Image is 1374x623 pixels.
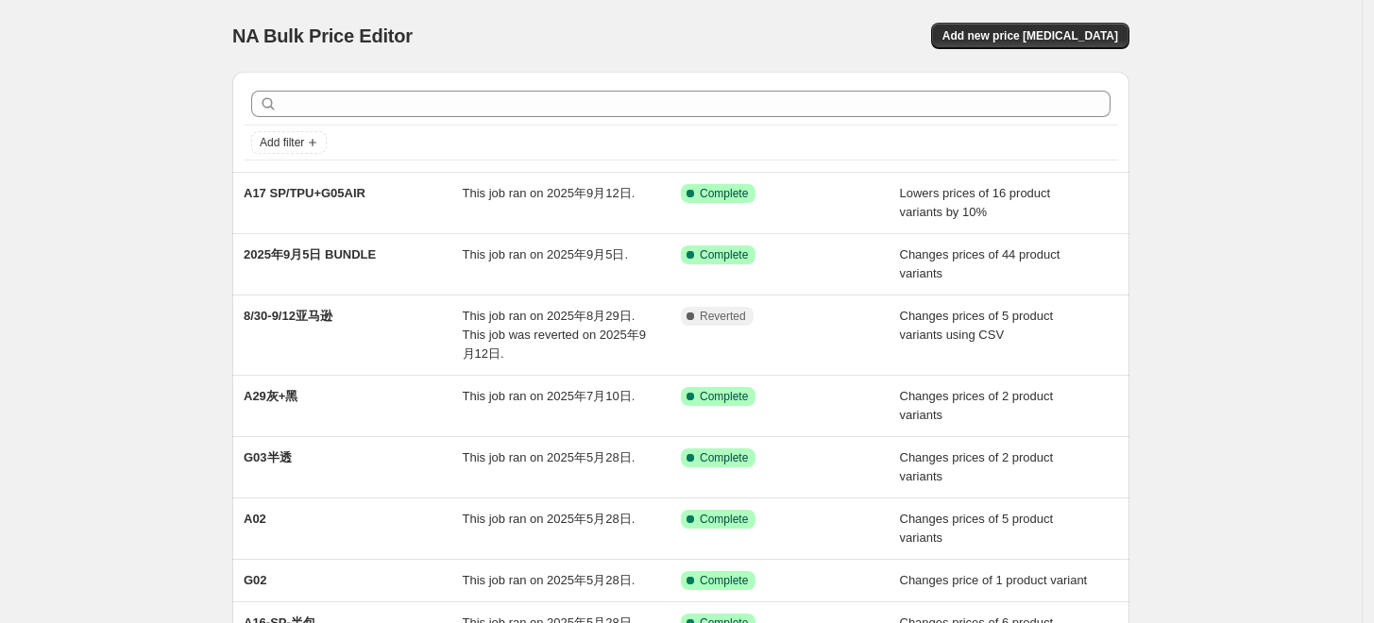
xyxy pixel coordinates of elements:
[700,309,746,324] span: Reverted
[931,23,1129,49] button: Add new price [MEDICAL_DATA]
[244,573,267,587] span: G02
[900,389,1054,422] span: Changes prices of 2 product variants
[244,389,297,403] span: A29灰+黑
[260,135,304,150] span: Add filter
[244,186,365,200] span: A17 SP/TPU+G05AIR
[244,247,376,261] span: 2025年9月5日 BUNDLE
[700,450,748,465] span: Complete
[900,247,1060,280] span: Changes prices of 44 product variants
[700,247,748,262] span: Complete
[232,25,413,46] span: NA Bulk Price Editor
[463,186,636,200] span: This job ran on 2025年9月12日.
[700,389,748,404] span: Complete
[463,247,629,261] span: This job ran on 2025年9月5日.
[251,131,327,154] button: Add filter
[244,450,292,464] span: G03半透
[463,573,636,587] span: This job ran on 2025年5月28日.
[700,573,748,588] span: Complete
[900,573,1088,587] span: Changes price of 1 product variant
[463,512,636,526] span: This job ran on 2025年5月28日.
[900,309,1054,342] span: Changes prices of 5 product variants using CSV
[244,512,266,526] span: A02
[700,186,748,201] span: Complete
[900,450,1054,483] span: Changes prices of 2 product variants
[700,512,748,527] span: Complete
[463,389,636,403] span: This job ran on 2025年7月10日.
[463,450,636,464] span: This job ran on 2025年5月28日.
[900,186,1051,219] span: Lowers prices of 16 product variants by 10%
[900,512,1054,545] span: Changes prices of 5 product variants
[463,309,646,361] span: This job ran on 2025年8月29日. This job was reverted on 2025年9月12日.
[244,309,332,323] span: 8/30-9/12亚马逊
[942,28,1118,43] span: Add new price [MEDICAL_DATA]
